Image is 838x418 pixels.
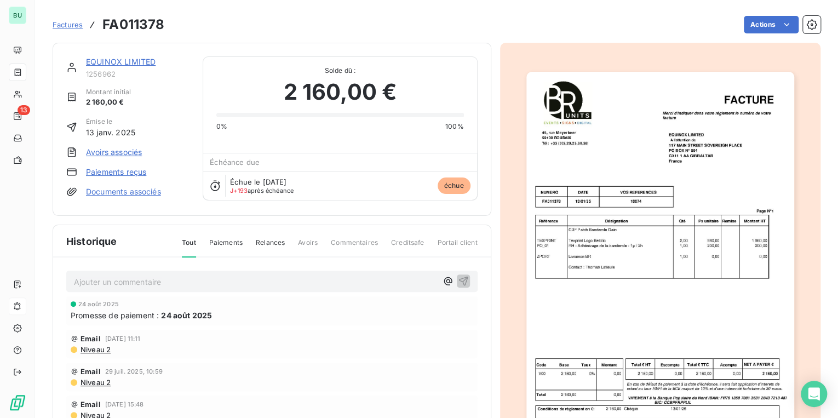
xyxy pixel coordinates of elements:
span: Factures [53,20,83,29]
span: Échéance due [210,158,260,167]
span: 24 août 2025 [161,310,212,321]
span: échue [438,177,470,194]
span: Avoirs [298,238,318,256]
a: Documents associés [86,186,161,197]
span: Paiements [209,238,243,256]
a: 13 [9,107,26,125]
div: Open Intercom Messenger [801,381,827,407]
span: 2 160,00 € [284,76,397,108]
h3: FA011378 [102,15,164,35]
span: [DATE] 11:11 [105,335,141,342]
span: Échue le [DATE] [230,177,286,186]
a: Factures [53,19,83,30]
span: [DATE] 15:48 [105,401,144,408]
span: Creditsafe [391,238,424,256]
span: Email [81,400,101,409]
span: 24 août 2025 [78,301,119,307]
button: Actions [744,16,799,33]
span: 13 janv. 2025 [86,127,135,138]
a: Paiements reçus [86,167,146,177]
span: 2 160,00 € [86,97,131,108]
span: 0% [216,122,227,131]
a: EQUINOX LIMITED [86,57,156,66]
span: 1256962 [86,70,190,78]
span: Relances [256,238,285,256]
span: Email [81,334,101,343]
span: 29 juil. 2025, 10:59 [105,368,163,375]
span: Promesse de paiement : [71,310,159,321]
span: Solde dû : [216,66,463,76]
span: Email [81,367,101,376]
span: Émise le [86,117,135,127]
span: 13 [18,105,30,115]
span: Niveau 2 [79,378,111,387]
img: Logo LeanPay [9,394,26,411]
span: après échéance [230,187,294,194]
div: BU [9,7,26,24]
span: Niveau 2 [79,345,111,354]
span: J+193 [230,187,248,194]
span: Historique [66,234,117,249]
span: Portail client [437,238,477,256]
span: Tout [182,238,196,257]
span: Montant initial [86,87,131,97]
span: 100% [445,122,464,131]
span: Commentaires [331,238,378,256]
a: Avoirs associés [86,147,142,158]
